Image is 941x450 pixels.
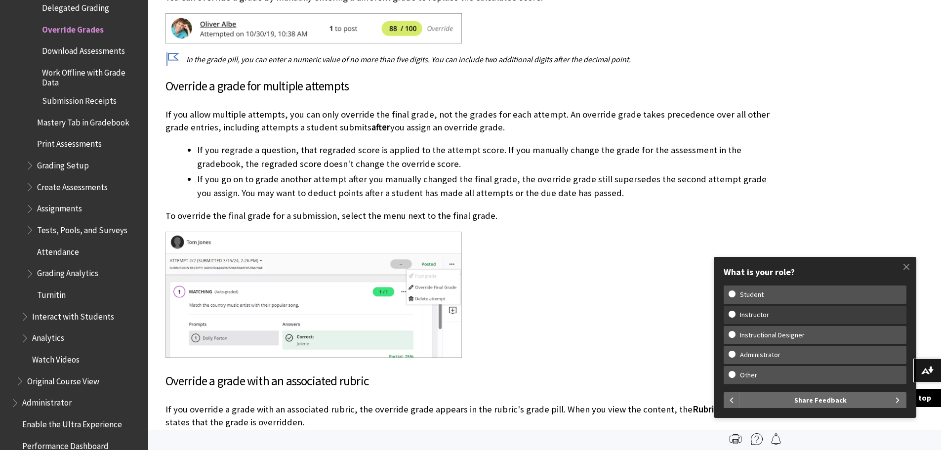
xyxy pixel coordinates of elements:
p: In the grade pill, you can enter a numeric value of no more than five digits. You can include two... [165,54,778,65]
img: More help [751,433,763,445]
span: Mastery Tab in Gradebook [37,114,129,127]
img: Follow this page [770,433,782,445]
span: Grading Setup [37,157,89,170]
span: Watch Videos [32,351,80,365]
w-span: Instructional Designer [729,331,816,339]
img: Shows the menu selected for a students multiple attempts where you can override the final grade [165,232,462,358]
span: Original Course View [27,373,99,386]
img: Print [730,433,741,445]
span: Share Feedback [794,392,847,408]
span: Analytics [32,330,64,343]
p: To override the final grade for a submission, select the menu next to the final grade. [165,209,778,222]
span: Override Grades [42,21,104,35]
img: Override grade option on a graded submission. [165,13,462,43]
span: Download Assessments [42,43,125,56]
span: Assignments [37,201,82,214]
span: Interact with Students [32,308,114,322]
h3: Override a grade with an associated rubric [165,372,778,391]
button: Share Feedback [739,392,906,408]
span: Administrator [22,395,72,408]
w-span: Administrator [729,351,792,359]
w-span: Student [729,290,775,299]
li: If you go on to grade another attempt after you manually changed the final grade, the override gr... [197,172,778,200]
h3: Override a grade for multiple attempts [165,77,778,96]
li: If you regrade a question, that regraded score is applied to the attempt score. If you manually c... [197,143,778,171]
div: What is your role? [724,267,906,278]
span: Grading Analytics [37,265,98,279]
span: Rubric Details [693,404,749,415]
span: Attendance [37,244,79,257]
span: Print Assessments [37,136,102,149]
span: Tests, Pools, and Surveys [37,222,127,235]
span: after [371,122,390,133]
p: If you allow multiple attempts, you can only override the final grade, not the grades for each at... [165,108,778,134]
p: If you override a grade with an associated rubric, the override grade appears in the rubric's gra... [165,403,778,429]
w-span: Other [729,371,769,379]
w-span: Instructor [729,311,780,319]
span: Turnitin [37,286,66,300]
span: Work Offline with Grade Data [42,64,141,87]
span: Submission Receipts [42,92,117,106]
span: Enable the Ultra Experience [22,416,122,429]
span: Create Assessments [37,179,108,192]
